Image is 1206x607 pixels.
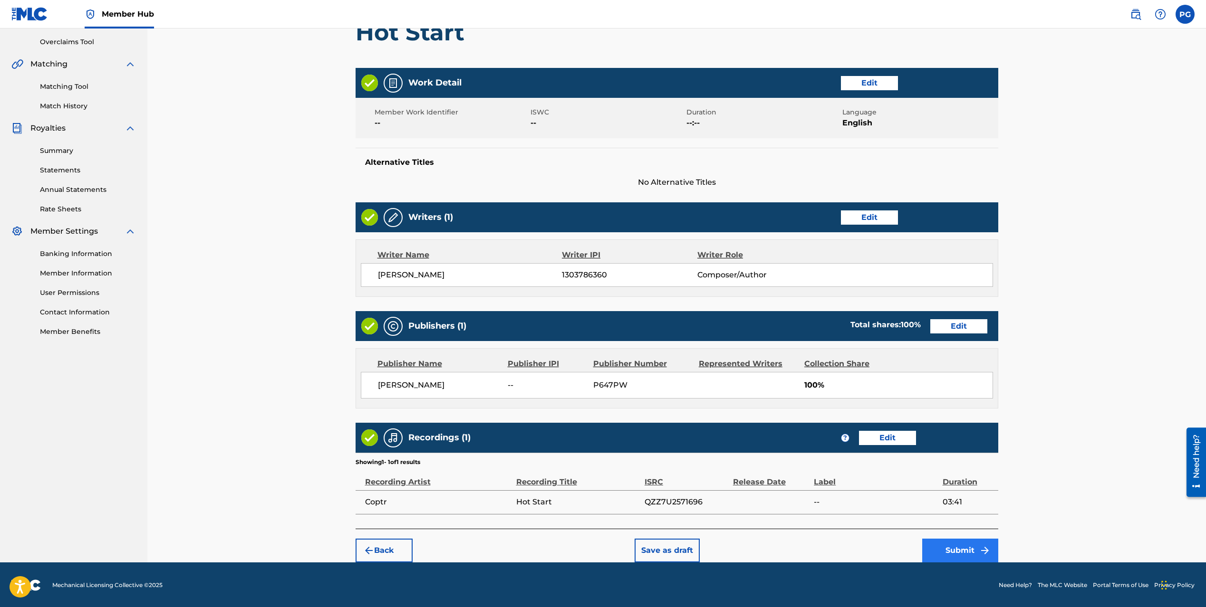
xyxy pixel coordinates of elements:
[125,123,136,134] img: expand
[814,496,937,508] span: --
[1161,571,1167,599] div: Drag
[378,269,562,281] span: [PERSON_NAME]
[387,77,399,89] img: Work Detail
[943,496,994,508] span: 03:41
[699,358,797,370] div: Represented Writers
[593,379,692,391] span: P647PW
[40,288,136,298] a: User Permissions
[1179,424,1206,501] iframe: Resource Center
[40,327,136,337] a: Member Benefits
[387,212,399,223] img: Writers
[356,539,413,562] button: Back
[377,358,501,370] div: Publisher Name
[842,107,996,117] span: Language
[102,9,154,19] span: Member Hub
[1093,581,1148,589] a: Portal Terms of Use
[531,107,684,117] span: ISWC
[922,539,998,562] button: Submit
[408,77,462,88] h5: Work Detail
[408,432,471,443] h5: Recordings (1)
[356,18,998,47] h1: Hot Start
[697,269,820,281] span: Composer/Author
[40,268,136,278] a: Member Information
[516,466,640,488] div: Recording Title
[365,496,511,508] span: Coptr
[365,466,511,488] div: Recording Artist
[40,82,136,92] a: Matching Tool
[841,210,898,225] button: Edit
[850,319,921,331] div: Total shares:
[841,76,898,90] button: Edit
[943,466,994,488] div: Duration
[901,320,921,329] span: 100 %
[593,358,692,370] div: Publisher Number
[361,209,378,226] img: Valid
[1130,9,1141,20] img: search
[686,107,840,117] span: Duration
[1038,581,1087,589] a: The MLC Website
[363,545,375,556] img: 7ee5dd4eb1f8a8e3ef2f.svg
[356,458,420,466] p: Showing 1 - 1 of 1 results
[11,123,23,134] img: Royalties
[11,58,23,70] img: Matching
[1154,581,1195,589] a: Privacy Policy
[1176,5,1195,24] div: User Menu
[979,545,991,556] img: f7272a7cc735f4ea7f67.svg
[30,226,98,237] span: Member Settings
[387,432,399,444] img: Recordings
[697,249,820,261] div: Writer Role
[686,117,840,129] span: --:--
[1126,5,1145,24] a: Public Search
[85,9,96,20] img: Top Rightsholder
[361,429,378,446] img: Valid
[841,434,849,442] span: ?
[361,318,378,334] img: Valid
[40,307,136,317] a: Contact Information
[408,321,466,332] h5: Publishers (1)
[375,107,528,117] span: Member Work Identifier
[516,496,640,508] span: Hot Start
[365,158,989,167] h5: Alternative Titles
[11,7,48,21] img: MLC Logo
[40,204,136,214] a: Rate Sheets
[361,75,378,91] img: Valid
[999,581,1032,589] a: Need Help?
[125,58,136,70] img: expand
[378,379,501,391] span: [PERSON_NAME]
[30,123,66,134] span: Royalties
[645,466,728,488] div: ISRC
[842,117,996,129] span: English
[1158,561,1206,607] iframe: Chat Widget
[531,117,684,129] span: --
[804,358,897,370] div: Collection Share
[40,249,136,259] a: Banking Information
[11,579,41,591] img: logo
[562,269,697,281] span: 1303786360
[1155,9,1166,20] img: help
[356,177,998,188] span: No Alternative Titles
[635,539,700,562] button: Save as draft
[30,58,68,70] span: Matching
[40,37,136,47] a: Overclaims Tool
[377,249,562,261] div: Writer Name
[930,319,987,333] button: Edit
[387,321,399,332] img: Publishers
[508,358,586,370] div: Publisher IPI
[40,101,136,111] a: Match History
[375,117,528,129] span: --
[859,431,916,445] button: Edit
[40,165,136,175] a: Statements
[508,379,586,391] span: --
[52,581,163,589] span: Mechanical Licensing Collective © 2025
[11,226,23,237] img: Member Settings
[408,212,453,223] h5: Writers (1)
[40,185,136,195] a: Annual Statements
[1151,5,1170,24] div: Help
[814,466,937,488] div: Label
[125,226,136,237] img: expand
[40,146,136,156] a: Summary
[733,466,809,488] div: Release Date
